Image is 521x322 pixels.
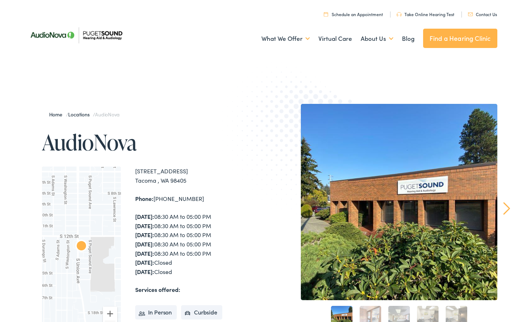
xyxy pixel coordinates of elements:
a: Contact Us [468,11,497,17]
strong: [DATE]: [135,258,154,266]
strong: [DATE]: [135,212,154,220]
strong: Phone: [135,194,153,202]
a: Take Online Hearing Test [397,11,454,17]
a: Virtual Care [318,25,352,52]
strong: [DATE]: [135,268,154,275]
strong: [DATE]: [135,231,154,239]
img: utility icon [468,13,473,16]
h1: AudioNova [42,130,261,154]
span: AudioNova [95,111,119,118]
span: / / [49,111,120,118]
img: utility icon [324,12,328,16]
button: Zoom in [103,307,117,321]
strong: [DATE]: [135,240,154,248]
a: About Us [361,25,393,52]
strong: Services offered: [135,285,180,293]
strong: [DATE]: [135,249,154,257]
div: [PHONE_NUMBER] [135,194,261,203]
div: 08:30 AM to 05:00 PM 08:30 AM to 05:00 PM 08:30 AM to 05:00 PM 08:30 AM to 05:00 PM 08:30 AM to 0... [135,212,261,276]
a: Locations [68,111,93,118]
a: Blog [402,25,415,52]
a: Find a Hearing Clinic [423,29,497,48]
strong: [DATE]: [135,222,154,230]
img: utility icon [397,12,402,16]
a: Schedule an Appointment [324,11,383,17]
li: In Person [135,305,177,319]
div: AudioNova [73,238,90,255]
a: Next [503,202,510,215]
a: Home [49,111,66,118]
li: Curbside [181,305,222,319]
a: What We Offer [261,25,310,52]
div: [STREET_ADDRESS] Tacoma , WA 98405 [135,167,261,185]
